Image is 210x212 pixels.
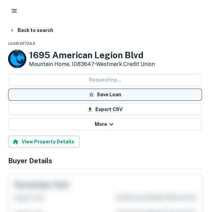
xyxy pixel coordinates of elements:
[8,156,202,166] h4: Buyer Details
[96,61,155,67] a: Westmark Credit Union
[176,158,210,190] iframe: Chat Widget
[29,50,155,60] h3: 1695 American Legion Blvd
[8,103,202,115] button: Export CSV
[8,89,202,101] button: Save Loan
[29,60,155,68] p: Mountain Home, ID83647 •
[7,24,56,36] button: Back to search
[8,118,202,130] button: More
[8,136,80,148] button: View Property Details
[8,41,35,45] span: Loan Details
